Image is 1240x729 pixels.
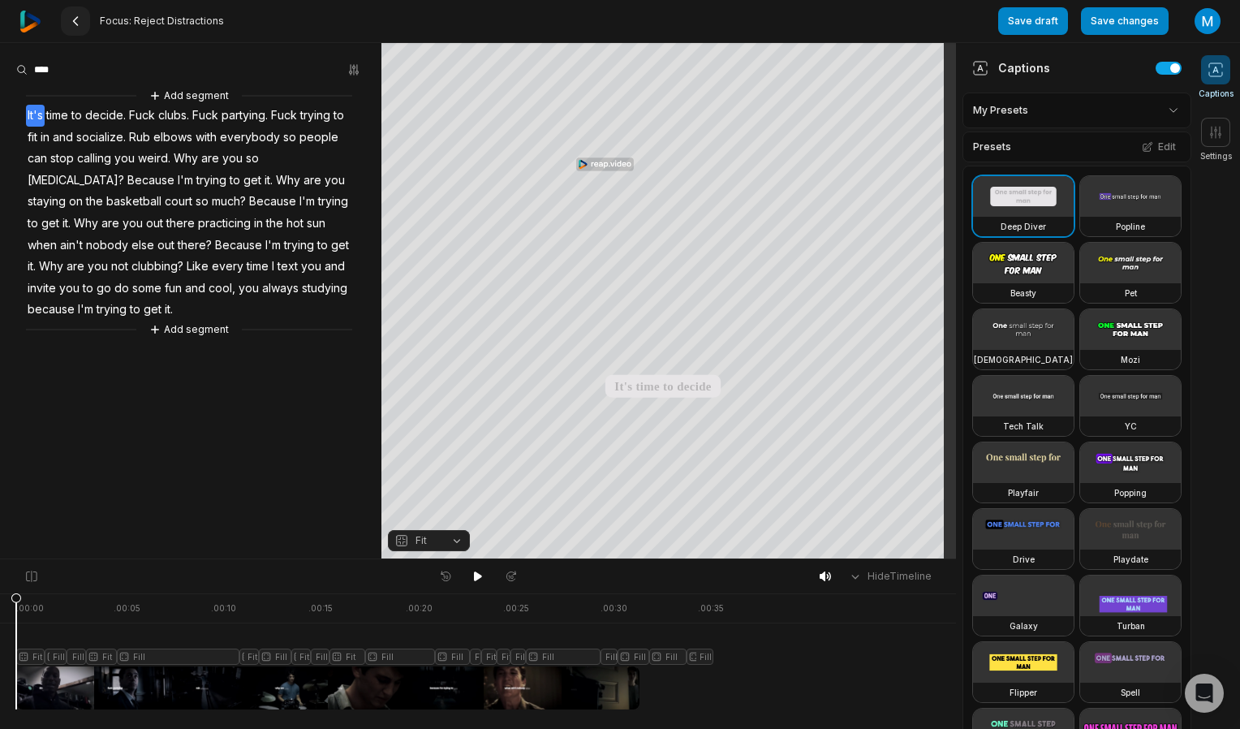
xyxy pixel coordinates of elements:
span: I [270,256,276,278]
span: can [26,148,49,170]
span: cool, [207,278,237,300]
span: staying [26,191,67,213]
span: Captions [1199,88,1234,100]
button: Settings [1200,118,1232,162]
h3: Popline [1116,220,1145,233]
span: get [329,235,351,257]
span: Because [213,235,264,257]
span: so [244,148,260,170]
span: trying [299,105,332,127]
span: the [265,213,285,235]
span: to [128,299,142,321]
button: Edit [1137,136,1181,157]
span: to [316,235,329,257]
span: every [210,256,245,278]
div: Captions [972,59,1050,76]
button: Captions [1199,55,1234,100]
span: It's [26,105,45,127]
span: hot [285,213,305,235]
span: time [45,105,70,127]
span: practicing [196,213,252,235]
span: are [65,256,86,278]
span: ain't [58,235,84,257]
span: basketball [105,191,163,213]
h3: YC [1125,420,1137,433]
span: go [95,278,113,300]
span: nobody [84,235,130,257]
span: out [156,235,176,257]
span: you [237,278,260,300]
span: to [332,105,346,127]
span: Why [37,256,65,278]
h3: Playdate [1113,553,1148,566]
span: are [100,213,121,235]
span: you [86,256,110,278]
span: clubs. [157,105,191,127]
span: fun [163,278,183,300]
span: Rub [127,127,152,149]
h3: Deep Diver [1001,220,1046,233]
h3: Turban [1117,619,1145,632]
button: HideTimeline [843,564,936,589]
span: trying [316,191,350,213]
span: invite [26,278,58,300]
h3: Flipper [1010,686,1037,699]
h3: Spell [1121,686,1140,699]
span: Like [185,256,210,278]
span: people [298,127,340,149]
span: studying [300,278,349,300]
span: and [183,278,207,300]
span: so [194,191,210,213]
span: to [70,105,84,127]
span: out [144,213,165,235]
span: when [26,235,58,257]
span: trying [95,299,128,321]
span: court [163,191,194,213]
span: to [26,213,40,235]
span: you [221,148,244,170]
button: Save changes [1081,7,1169,35]
span: weird. [136,148,172,170]
span: because [26,299,76,321]
span: there? [176,235,213,257]
span: to [81,278,95,300]
span: Because [126,170,176,192]
h3: Drive [1013,553,1035,566]
span: decide. [84,105,127,127]
span: get [40,213,61,235]
span: Why [72,213,100,235]
span: partying. [220,105,269,127]
button: Add segment [146,87,232,105]
span: Fit [415,533,427,548]
button: Fit [388,530,470,551]
span: Why [274,170,302,192]
h3: Galaxy [1010,619,1038,632]
h3: [DEMOGRAPHIC_DATA] [974,353,1073,366]
span: in [252,213,265,235]
span: clubbing? [130,256,185,278]
span: with [194,127,218,149]
span: you [58,278,81,300]
span: get [142,299,163,321]
span: get [242,170,263,192]
span: Fuck [127,105,157,127]
span: not [110,256,130,278]
span: Because [248,191,298,213]
span: I'm [298,191,316,213]
span: Settings [1200,150,1232,162]
span: you [299,256,323,278]
div: Open Intercom Messenger [1185,674,1224,713]
button: Save draft [998,7,1068,35]
span: Fuck [269,105,299,127]
span: and [323,256,347,278]
span: you [113,148,136,170]
h3: Tech Talk [1003,420,1044,433]
span: it. [263,170,274,192]
span: it. [61,213,72,235]
span: I'm [76,299,95,321]
span: else [130,235,156,257]
span: you [121,213,144,235]
h3: Pet [1125,287,1137,300]
span: trying [282,235,316,257]
span: fit [26,127,39,149]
